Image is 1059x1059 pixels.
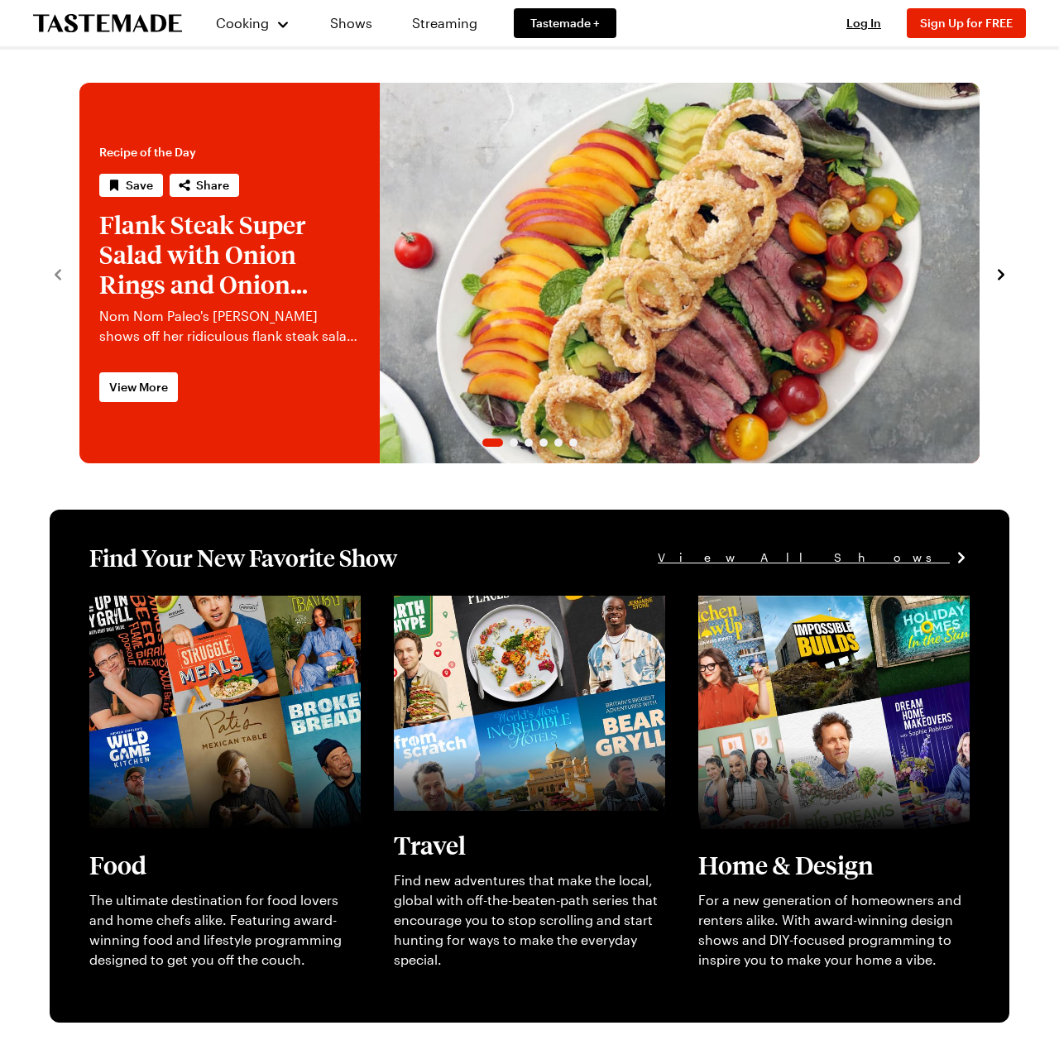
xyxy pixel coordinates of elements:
[539,438,548,447] span: Go to slide 4
[698,597,924,613] a: View full content for [object Object]
[216,15,269,31] span: Cooking
[89,543,397,573] h1: Find Your New Favorite Show
[215,3,290,43] button: Cooking
[525,438,533,447] span: Go to slide 3
[514,8,616,38] a: Tastemade +
[89,597,315,613] a: View full content for [object Object]
[99,372,178,402] a: View More
[831,15,897,31] button: Log In
[658,549,970,567] a: View All Shows
[126,177,153,194] span: Save
[993,263,1009,283] button: navigate to next item
[510,438,518,447] span: Go to slide 2
[482,438,503,447] span: Go to slide 1
[554,438,563,447] span: Go to slide 5
[170,174,239,197] button: Share
[99,174,163,197] button: Save recipe
[196,177,229,194] span: Share
[50,263,66,283] button: navigate to previous item
[79,83,980,463] div: 1 / 6
[109,379,168,395] span: View More
[846,16,881,30] span: Log In
[394,597,620,613] a: View full content for [object Object]
[920,16,1013,30] span: Sign Up for FREE
[33,14,182,33] a: To Tastemade Home Page
[907,8,1026,38] button: Sign Up for FREE
[658,549,950,567] span: View All Shows
[569,438,577,447] span: Go to slide 6
[530,15,600,31] span: Tastemade +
